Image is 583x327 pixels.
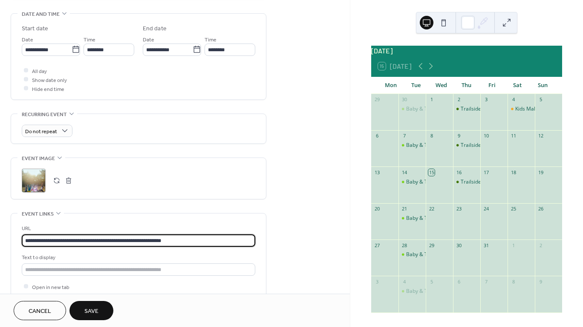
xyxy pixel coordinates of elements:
[32,85,64,93] span: Hide end time
[428,169,435,175] div: 15
[22,169,46,193] div: ;
[453,142,480,149] div: Trailside Market
[537,206,544,212] div: 26
[374,242,380,248] div: 27
[461,105,499,113] div: Trailside Market
[401,169,407,175] div: 14
[398,105,426,113] div: Baby & Toddler Playdate
[483,169,489,175] div: 17
[510,206,517,212] div: 25
[428,206,435,212] div: 22
[401,133,407,139] div: 7
[483,96,489,103] div: 3
[22,110,67,119] span: Recurring event
[406,215,465,222] div: Baby & Toddler Playdate
[14,301,66,320] button: Cancel
[22,253,254,262] div: Text to display
[374,206,380,212] div: 20
[510,242,517,248] div: 1
[483,206,489,212] div: 24
[29,307,51,316] span: Cancel
[371,46,562,56] div: [DATE]
[479,77,505,94] div: Fri
[530,77,555,94] div: Sun
[510,133,517,139] div: 11
[428,96,435,103] div: 1
[406,142,465,149] div: Baby & Toddler Playdate
[505,77,530,94] div: Sat
[537,169,544,175] div: 19
[537,278,544,285] div: 9
[508,105,535,113] div: Kids Makers Market
[483,133,489,139] div: 10
[428,278,435,285] div: 5
[403,77,428,94] div: Tue
[456,242,462,248] div: 30
[406,178,465,186] div: Baby & Toddler Playdate
[456,133,462,139] div: 9
[406,105,465,113] div: Baby & Toddler Playdate
[428,133,435,139] div: 8
[456,278,462,285] div: 6
[456,169,462,175] div: 16
[461,178,499,186] div: Trailside Market
[143,24,167,33] div: End date
[398,178,426,186] div: Baby & Toddler Playdate
[401,96,407,103] div: 30
[453,178,480,186] div: Trailside Market
[537,133,544,139] div: 12
[398,142,426,149] div: Baby & Toddler Playdate
[537,96,544,103] div: 5
[32,76,67,85] span: Show date only
[483,278,489,285] div: 7
[22,35,33,44] span: Date
[25,126,57,136] span: Do not repeat
[84,307,98,316] span: Save
[69,301,113,320] button: Save
[374,96,380,103] div: 29
[84,35,95,44] span: Time
[510,278,517,285] div: 8
[537,242,544,248] div: 2
[401,242,407,248] div: 28
[22,154,55,163] span: Event image
[510,96,517,103] div: 4
[374,278,380,285] div: 3
[398,215,426,222] div: Baby & Toddler Playdate
[406,288,465,295] div: Baby & Toddler Playdate
[398,288,426,295] div: Baby & Toddler Playdate
[374,133,380,139] div: 6
[456,96,462,103] div: 2
[406,251,465,258] div: Baby & Toddler Playdate
[22,10,60,19] span: Date and time
[429,77,454,94] div: Wed
[398,251,426,258] div: Baby & Toddler Playdate
[510,169,517,175] div: 18
[378,77,403,94] div: Mon
[205,35,216,44] span: Time
[32,67,47,76] span: All day
[401,278,407,285] div: 4
[456,206,462,212] div: 23
[22,224,254,233] div: URL
[453,105,480,113] div: Trailside Market
[32,283,69,292] span: Open in new tab
[143,35,154,44] span: Date
[22,210,54,219] span: Event links
[22,24,48,33] div: Start date
[454,77,479,94] div: Thu
[483,242,489,248] div: 31
[515,105,563,113] div: Kids Makers Market
[461,142,499,149] div: Trailside Market
[401,206,407,212] div: 21
[428,242,435,248] div: 29
[374,169,380,175] div: 13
